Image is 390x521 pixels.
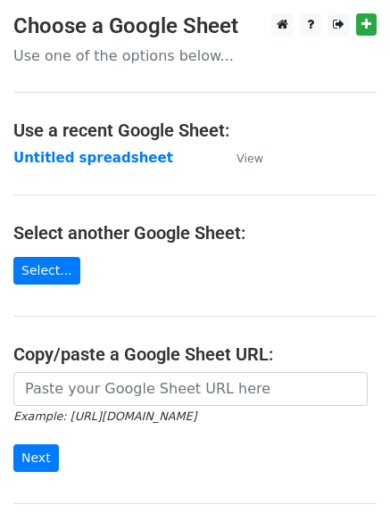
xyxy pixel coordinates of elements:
[13,343,377,365] h4: Copy/paste a Google Sheet URL:
[13,222,377,244] h4: Select another Google Sheet:
[13,13,377,39] h3: Choose a Google Sheet
[219,150,263,166] a: View
[13,150,173,166] a: Untitled spreadsheet
[236,152,263,165] small: View
[13,409,196,423] small: Example: [URL][DOMAIN_NAME]
[13,372,368,406] input: Paste your Google Sheet URL here
[13,257,80,285] a: Select...
[13,444,59,472] input: Next
[13,46,377,65] p: Use one of the options below...
[13,120,377,141] h4: Use a recent Google Sheet:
